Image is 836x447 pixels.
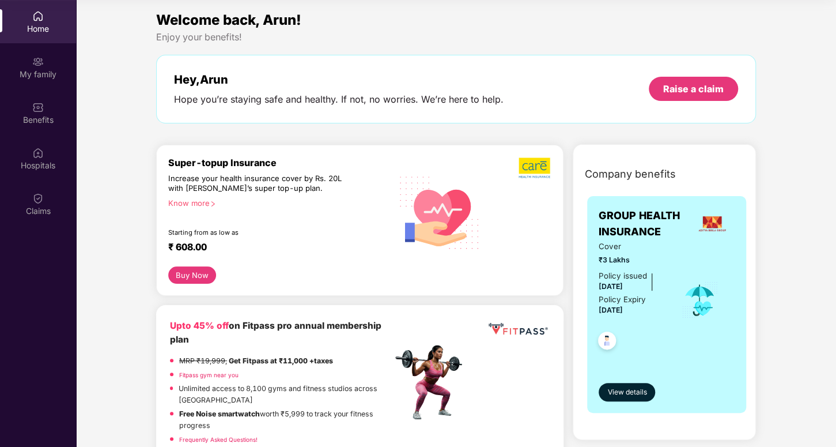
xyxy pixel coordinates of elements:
img: fpp.png [392,342,472,423]
img: svg+xml;base64,PHN2ZyB4bWxucz0iaHR0cDovL3d3dy53My5vcmcvMjAwMC9zdmciIHdpZHRoPSI0OC45NDMiIGhlaWdodD... [593,328,621,356]
span: [DATE] [599,282,623,291]
button: Buy Now [168,266,216,284]
strong: Free Noise smartwatch [179,410,260,418]
div: Raise a claim [663,82,724,95]
del: MRP ₹19,999, [179,356,227,365]
span: Cover [599,241,665,253]
strong: Get Fitpass at ₹11,000 +taxes [229,356,333,365]
p: Unlimited access to 8,100 gyms and fitness studios across [GEOGRAPHIC_DATA] [179,383,392,405]
div: Know more [168,198,385,206]
span: ₹3 Lakhs [599,254,665,265]
img: svg+xml;base64,PHN2ZyBpZD0iQmVuZWZpdHMiIHhtbG5zPSJodHRwOi8vd3d3LnczLm9yZy8yMDAwL3N2ZyIgd2lkdGg9Ij... [32,102,44,113]
span: Company benefits [585,166,676,182]
a: Fitpass gym near you [179,371,239,378]
img: icon [681,281,718,319]
div: ₹ 608.00 [168,241,380,255]
p: worth ₹5,999 to track your fitness progress [179,408,392,431]
div: Enjoy your benefits! [156,31,756,43]
img: svg+xml;base64,PHN2ZyBpZD0iSG9zcGl0YWxzIiB4bWxucz0iaHR0cDovL3d3dy53My5vcmcvMjAwMC9zdmciIHdpZHRoPS... [32,147,44,159]
img: svg+xml;base64,PHN2ZyB4bWxucz0iaHR0cDovL3d3dy53My5vcmcvMjAwMC9zdmciIHhtbG5zOnhsaW5rPSJodHRwOi8vd3... [392,163,487,261]
b: Upto 45% off [170,320,229,331]
div: Policy issued [599,270,647,282]
button: View details [599,383,655,401]
span: [DATE] [599,306,623,314]
b: on Fitpass pro annual membership plan [170,320,381,345]
div: Super-topup Insurance [168,157,392,168]
span: View details [607,387,646,398]
span: GROUP HEALTH INSURANCE [599,208,690,241]
img: svg+xml;base64,PHN2ZyBpZD0iSG9tZSIgeG1sbnM9Imh0dHA6Ly93d3cudzMub3JnLzIwMDAvc3ZnIiB3aWR0aD0iMjAiIG... [32,10,44,22]
span: Welcome back, Arun! [156,12,301,28]
img: fppp.png [486,319,550,339]
div: Increase your health insurance cover by Rs. 20L with [PERSON_NAME]’s super top-up plan. [168,174,342,194]
span: right [210,201,216,207]
div: Starting from as low as [168,228,343,236]
img: svg+xml;base64,PHN2ZyBpZD0iQ2xhaW0iIHhtbG5zPSJodHRwOi8vd3d3LnczLm9yZy8yMDAwL3N2ZyIgd2lkdGg9IjIwIi... [32,193,44,204]
div: Hope you’re staying safe and healthy. If not, no worries. We’re here to help. [174,93,504,106]
img: b5dec4f62d2307b9de63beb79f102df3.png [519,157,551,179]
img: insurerLogo [697,208,728,239]
div: Policy Expiry [599,294,646,306]
div: Hey, Arun [174,73,504,87]
a: Frequently Asked Questions! [179,436,258,443]
img: svg+xml;base64,PHN2ZyB3aWR0aD0iMjAiIGhlaWdodD0iMjAiIHZpZXdCb3g9IjAgMCAyMCAyMCIgZmlsbD0ibm9uZSIgeG... [32,56,44,67]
